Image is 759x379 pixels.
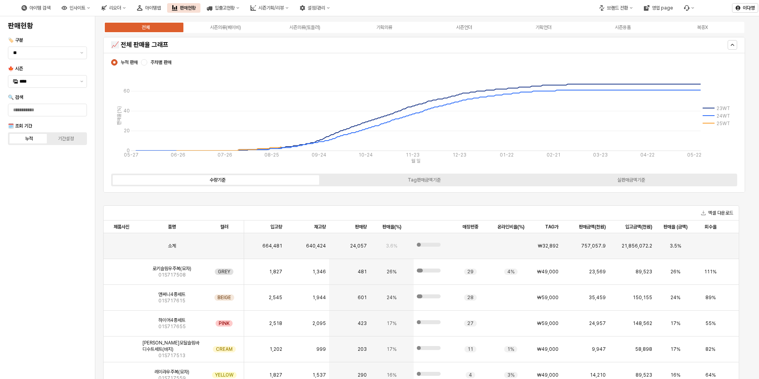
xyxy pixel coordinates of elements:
[57,3,95,13] button: 인사이트
[216,346,233,352] span: CREAM
[321,176,528,184] label: Tag판매금액기준
[158,298,185,304] span: 01S717615
[589,269,606,275] span: 23,569
[69,5,85,11] div: 인사이트
[295,3,335,13] div: 설정/관리
[158,352,185,359] span: 01S717513
[536,25,551,30] div: 기획언더
[670,243,681,249] span: 3.5%
[704,269,717,275] span: 111%
[456,25,472,30] div: 시즌언더
[507,269,514,275] span: 4%
[350,243,367,249] span: 24,057
[636,269,652,275] span: 89,523
[589,320,606,327] span: 24,957
[663,24,742,31] label: 복종X
[218,269,230,275] span: GREY
[670,346,680,352] span: 17%
[408,177,441,183] div: Tag판매금액기준
[158,323,186,330] span: 01S717655
[579,224,606,230] span: 판매금액(천원)
[210,25,241,30] div: 시즌의류(베이비)
[154,369,189,375] span: 레이라우주복(모자)
[312,294,326,301] span: 1,944
[387,372,397,378] span: 16%
[210,177,225,183] div: 수량기준
[358,372,367,378] span: 290
[387,294,397,301] span: 24%
[158,317,185,323] span: 하이어4종세트
[220,224,228,230] span: 컬러
[185,24,265,31] label: 시즌의류(베이비)
[8,37,23,43] span: 🏷️ 구분
[215,5,235,11] div: 입출고현황
[652,5,673,11] div: 영업 page
[308,5,325,11] div: 설정/관리
[376,25,392,30] div: 기획의류
[358,346,367,352] span: 203
[306,243,326,249] span: 640,424
[158,291,185,298] span: 앤써니4종세트
[537,294,559,301] span: ₩59,000
[607,5,628,11] div: 브랜드 전환
[58,136,74,141] div: 기간설정
[289,25,320,30] div: 시즌의류(토들러)
[743,5,755,11] p: 이다영
[537,320,559,327] span: ₩59,000
[48,135,85,142] label: 기간설정
[528,176,734,184] label: 실판매금액기준
[312,372,326,378] span: 1,537
[537,269,559,275] span: ₩49,000
[497,224,524,230] span: 온라인비율(%)
[387,346,397,352] span: 17%
[316,346,326,352] span: 999
[622,243,652,249] span: 21,856,072.2
[467,269,474,275] span: 29
[11,135,48,142] label: 누적
[8,95,23,100] span: 🔍 검색
[8,123,32,129] span: 🗓️ 조회 기간
[262,243,282,249] span: 664,481
[111,41,579,49] h5: 📈 전체 판매율 그래프
[382,224,401,230] span: 판매율(%)
[594,3,638,13] button: 브랜드 전환
[590,372,606,378] span: 14,210
[132,3,166,13] button: 아이템맵
[679,3,699,13] div: 버그 제보 및 기능 개선 요청
[8,66,23,72] span: 🍁 시즌
[345,24,424,31] label: 기획의류
[168,224,176,230] span: 품명
[96,3,131,13] button: 리오더
[167,3,200,13] div: 판매현황
[469,372,472,378] span: 4
[467,294,474,301] span: 28
[158,272,186,278] span: 01S717508
[246,3,293,13] button: 시즌기획/리뷰
[29,5,50,11] div: 아이템 검색
[17,3,55,13] button: 아이템 검색
[468,346,473,352] span: 11
[633,320,652,327] span: 148,562
[77,47,87,59] button: 제안 사항 표시
[215,372,233,378] span: YELLOW
[670,269,680,275] span: 26%
[358,320,367,327] span: 423
[269,294,282,301] span: 2,545
[705,372,716,378] span: 64%
[386,243,397,249] span: 3.6%
[314,224,326,230] span: 재고량
[152,265,191,272] span: 로키슬림우주복(모자)
[633,294,652,301] span: 150,155
[663,224,688,230] span: 판매율 (금액)
[504,24,583,31] label: 기획언더
[728,40,737,50] button: Hide
[507,372,514,378] span: 3%
[424,24,504,31] label: 시즌언더
[670,372,680,378] span: 16%
[538,243,559,249] span: ₩32,892
[114,224,129,230] span: 제품사진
